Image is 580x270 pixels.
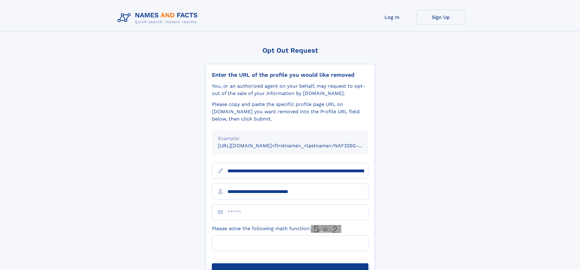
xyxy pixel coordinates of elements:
[218,143,380,149] small: [URL][DOMAIN_NAME]<firstname>_<lastname>/NAF325G-xxxxxxxx
[212,225,341,233] label: Please solve the following math function:
[115,10,203,26] img: Logo Names and Facts
[218,135,362,142] div: Example:
[212,101,368,123] div: Please copy and paste the specific profile page URL on [DOMAIN_NAME] you want removed into the Pr...
[212,82,368,97] div: You, or an authorized agent on your behalf, may request to opt-out of the sale of your informatio...
[417,10,465,25] a: Sign Up
[368,10,417,25] a: Log In
[206,47,375,54] div: Opt Out Request
[212,72,368,78] div: Enter the URL of the profile you would like removed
